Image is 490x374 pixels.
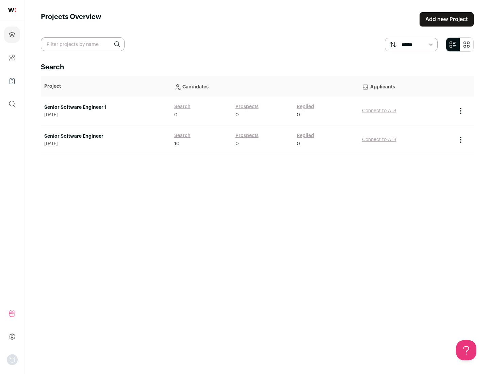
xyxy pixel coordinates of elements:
button: Open dropdown [7,354,18,365]
span: 0 [235,140,239,147]
p: Project [44,83,167,90]
a: Senior Software Engineer 1 [44,104,167,111]
span: 0 [235,112,239,118]
a: Company Lists [4,73,20,89]
h2: Search [41,63,474,72]
span: 0 [174,112,178,118]
a: Company and ATS Settings [4,50,20,66]
img: nopic.png [7,354,18,365]
a: Search [174,132,191,139]
a: Senior Software Engineer [44,133,167,140]
h1: Projects Overview [41,12,101,27]
a: Connect to ATS [362,137,396,142]
p: Candidates [174,80,355,93]
span: 0 [297,140,300,147]
span: [DATE] [44,141,167,147]
a: Replied [297,132,314,139]
button: Project Actions [457,136,465,144]
button: Project Actions [457,107,465,115]
a: Add new Project [420,12,474,27]
span: [DATE] [44,112,167,118]
img: wellfound-shorthand-0d5821cbd27db2630d0214b213865d53afaa358527fdda9d0ea32b1df1b89c2c.svg [8,8,16,12]
a: Prospects [235,103,259,110]
input: Filter projects by name [41,37,125,51]
a: Prospects [235,132,259,139]
a: Connect to ATS [362,108,396,113]
p: Applicants [362,80,450,93]
span: 0 [297,112,300,118]
a: Search [174,103,191,110]
span: 10 [174,140,180,147]
a: Replied [297,103,314,110]
iframe: Help Scout Beacon - Open [456,340,476,360]
a: Projects [4,27,20,43]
